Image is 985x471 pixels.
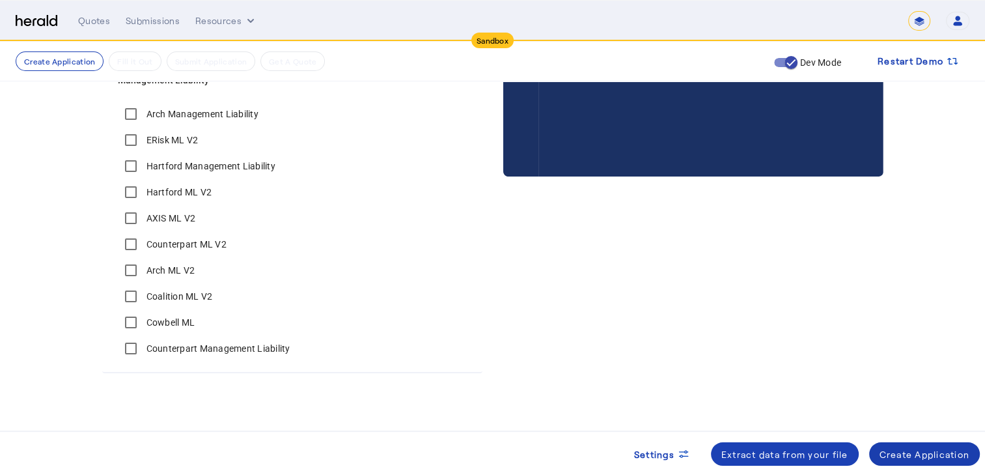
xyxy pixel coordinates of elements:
label: Arch ML V2 [144,264,195,277]
label: Cowbell ML [144,316,195,329]
label: Hartford Management Liability [144,160,275,173]
span: Settings [634,448,674,461]
span: Restart Demo [878,53,943,69]
button: Submit Application [167,51,255,71]
button: Fill it Out [109,51,161,71]
button: Create Application [16,51,104,71]
label: Dev Mode [798,56,841,69]
label: Counterpart Management Liability [144,342,290,355]
label: ERisk ML V2 [144,134,199,147]
label: Hartford ML V2 [144,186,212,199]
div: Create Application [880,448,970,461]
button: Settings [624,442,701,466]
div: Extract data from your file [721,448,848,461]
div: Sandbox [471,33,514,48]
button: Get A Quote [260,51,325,71]
button: Resources dropdown menu [195,14,257,27]
div: Management Liability [102,101,482,372]
label: AXIS ML V2 [144,212,196,225]
button: Create Application [869,442,980,466]
button: Extract data from your file [711,442,859,466]
img: Herald Logo [16,15,57,27]
label: Arch Management Liability [144,107,258,121]
button: Restart Demo [867,50,969,73]
div: Quotes [78,14,110,27]
label: Coalition ML V2 [144,290,213,303]
div: Submissions [126,14,180,27]
label: Counterpart ML V2 [144,238,227,251]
